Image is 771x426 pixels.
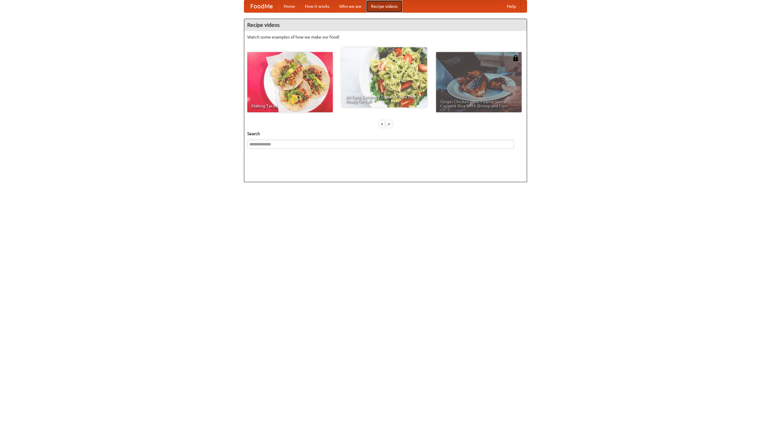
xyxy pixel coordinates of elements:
a: How it works [300,0,334,12]
img: 483408.png [513,55,519,61]
a: Help [502,0,521,12]
span: Making Tacos [251,104,329,108]
a: An Easy, Summery Tomato Pasta That's Ready for Fall [342,47,427,107]
div: » [386,120,392,128]
p: Watch some examples of how we make our food! [247,34,524,40]
span: An Easy, Summery Tomato Pasta That's Ready for Fall [346,95,423,103]
h4: Recipe videos [244,19,527,31]
a: Making Tacos [247,52,333,112]
a: Home [279,0,300,12]
h5: Search [247,131,524,137]
a: Recipe videos [366,0,402,12]
div: « [379,120,385,128]
a: FoodMe [244,0,279,12]
a: Who we are [334,0,366,12]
